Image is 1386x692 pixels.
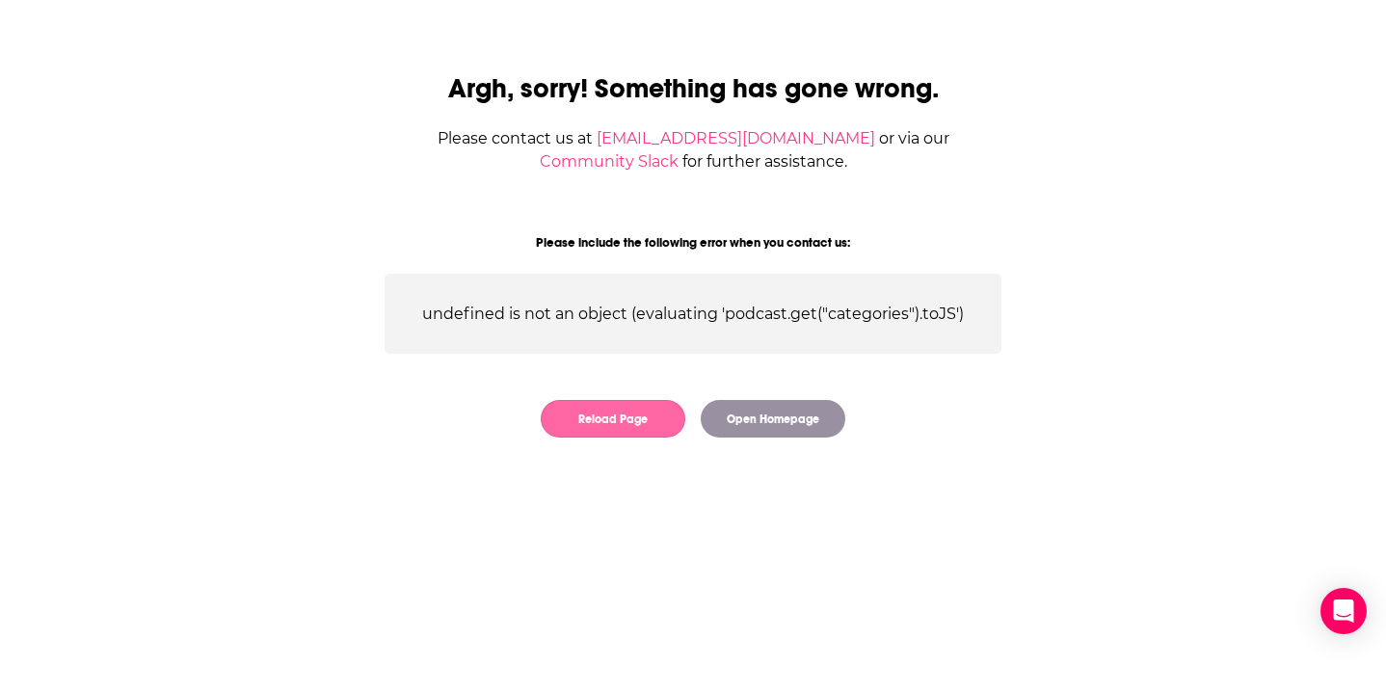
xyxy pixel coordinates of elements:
[385,72,1001,105] h2: Argh, sorry! Something has gone wrong.
[385,274,1001,354] div: undefined is not an object (evaluating 'podcast.get("categories").toJS')
[541,400,685,438] button: Reload Page
[540,152,679,171] a: Community Slack
[701,400,845,438] button: Open Homepage
[597,129,875,147] a: [EMAIL_ADDRESS][DOMAIN_NAME]
[385,127,1001,173] div: Please contact us at or via our for further assistance.
[1320,588,1367,634] div: Open Intercom Messenger
[385,235,1001,251] div: Please include the following error when you contact us:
